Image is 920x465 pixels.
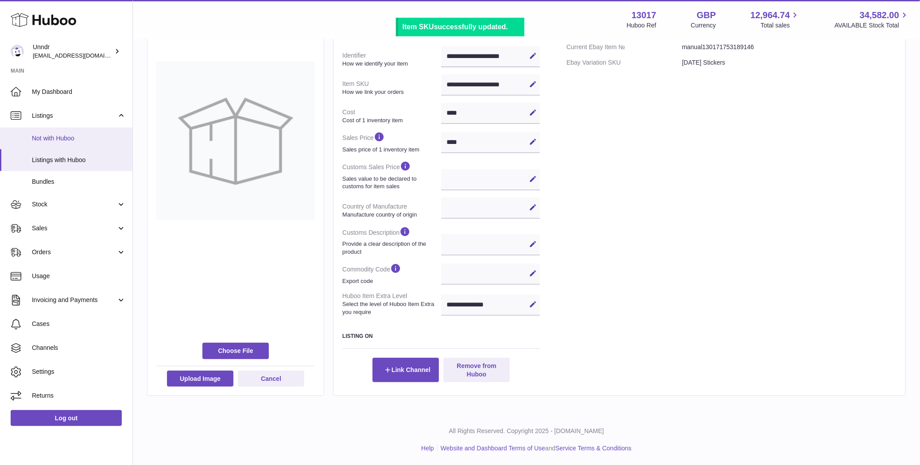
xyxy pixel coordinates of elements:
strong: GBP [697,9,716,21]
strong: Provide a clear description of the product [342,240,439,256]
span: Stock [32,200,116,209]
dt: Current Ebay Item № [567,39,682,55]
dd: [DATE] Stickers [682,55,897,70]
span: Not with Huboo [32,134,126,143]
span: Settings [32,368,126,376]
a: 34,582.00 AVAILABLE Stock Total [835,9,909,30]
dt: Ebay Variation SKU [567,55,682,70]
strong: Select the level of Huboo Item Extra you require [342,300,439,316]
span: Listings [32,112,116,120]
span: Sales [32,224,116,232]
dt: Customs Sales Price [342,157,441,194]
span: Invoicing and Payments [32,296,116,304]
span: 12,964.74 [750,9,790,21]
dt: Sales Price [342,128,441,157]
a: Service Terms & Conditions [555,445,632,452]
dd: manual130171753189146 [682,39,897,55]
button: Link Channel [373,358,439,382]
span: Returns [32,391,126,400]
span: Choose File [202,343,269,359]
strong: Sales value to be declared to customs for item sales [342,175,439,190]
div: Unndr [33,43,113,60]
span: [EMAIL_ADDRESS][DOMAIN_NAME] [33,52,130,59]
dt: Commodity Code [342,259,441,288]
dt: Customs Description [342,222,441,259]
strong: Export code [342,277,439,285]
strong: 13017 [632,9,656,21]
img: sofiapanwar@gmail.com [11,45,24,58]
span: Listings with Huboo [32,156,126,164]
p: All Rights Reserved. Copyright 2025 - [DOMAIN_NAME] [140,427,913,435]
h3: Listing On [342,333,540,340]
a: Log out [11,410,122,426]
span: 34,582.00 [860,9,899,21]
a: 12,964.74 Total sales [750,9,800,30]
span: My Dashboard [32,88,126,96]
img: no-photo-large.jpg [156,62,315,220]
dt: Item SKU [342,76,441,99]
span: Total sales [761,21,800,30]
span: Orders [32,248,116,256]
b: Item SKU [403,23,434,31]
button: Upload Image [167,371,233,387]
button: Cancel [238,371,304,387]
span: AVAILABLE Stock Total [835,21,909,30]
strong: How we link your orders [342,88,439,96]
a: Help [421,445,434,452]
span: Channels [32,344,126,352]
div: successfully updated. [403,22,520,32]
strong: Sales price of 1 inventory item [342,146,439,154]
strong: Cost of 1 inventory item [342,116,439,124]
span: Usage [32,272,126,280]
div: Huboo Ref [627,21,656,30]
strong: Manufacture country of origin [342,211,439,219]
dt: Identifier [342,48,441,71]
li: and [438,444,632,453]
dt: Cost [342,105,441,128]
span: Cases [32,320,126,328]
span: Bundles [32,178,126,186]
strong: How we identify your item [342,60,439,68]
a: Website and Dashboard Terms of Use [441,445,545,452]
dt: Huboo Item Extra Level [342,288,441,319]
button: Remove from Huboo [443,358,510,382]
div: Currency [691,21,716,30]
dt: Country of Manufacture [342,199,441,222]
